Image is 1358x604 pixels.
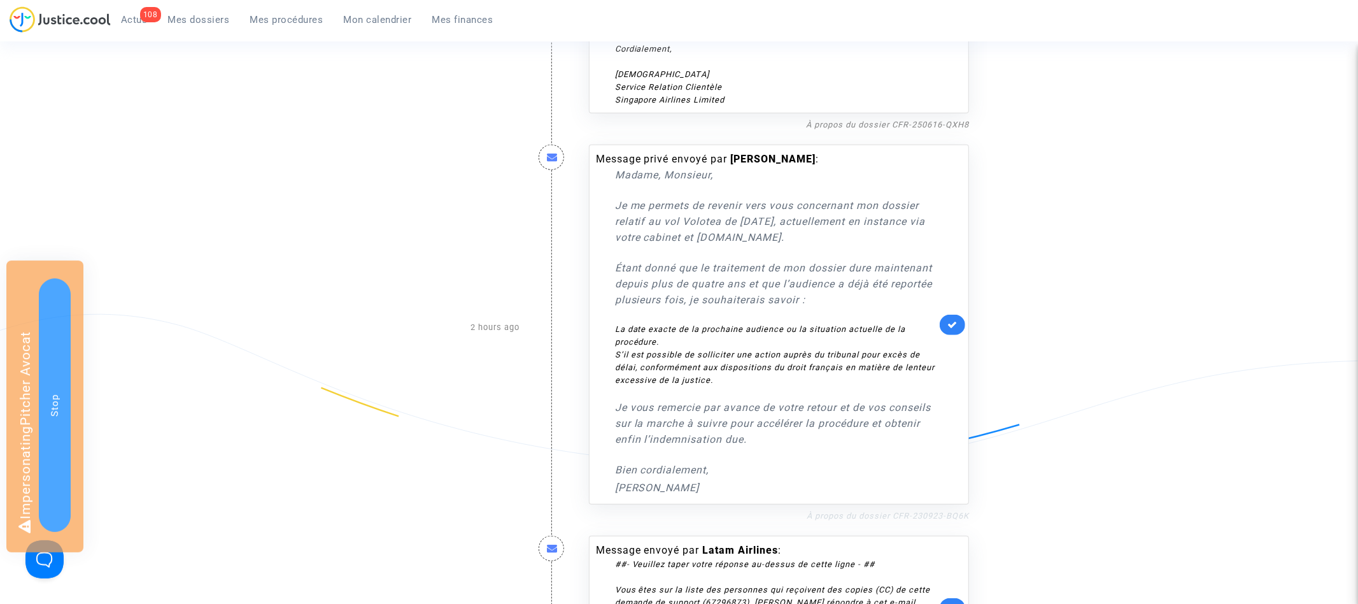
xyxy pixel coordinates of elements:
button: Stop [39,278,71,532]
li: La date exacte de la prochaine audience ou la situation actuelle de la procédure. [615,323,937,349]
span: Stop [49,394,60,416]
p: Je vous remercie par avance de votre retour et de vos conseils sur la marche à suivre pour accélé... [615,399,937,447]
a: À propos du dossier CFR-250616-QXH8 [806,120,969,129]
div: 2 hours ago [379,132,529,523]
span: Mes dossiers [168,14,230,25]
div: ##- Veuillez taper votre réponse au-dessus de cette ligne - ## [615,558,937,571]
b: Latam Airlines [703,544,779,556]
iframe: Help Scout Beacon - Open [25,540,64,579]
span: [DEMOGRAPHIC_DATA] Service Relation Clientèle Singapore Airlines Limited [615,69,725,104]
div: 108 [140,7,161,22]
a: Mon calendrier [334,10,422,29]
a: Mes procédures [240,10,334,29]
span: Mon calendrier [344,14,412,25]
a: 108Actus [111,10,158,29]
p: Étant donné que le traitement de mon dossier dure maintenant depuis plus de quatre ans et que l’a... [615,260,937,308]
li: S’il est possible de solliciter une action auprès du tribunal pour excès de délai, conformément a... [615,349,937,387]
p: Je me permets de revenir vers vous concernant mon dossier relatif au vol Volotea de [DATE], actue... [615,198,937,245]
span: Mes finances [432,14,493,25]
a: Mes dossiers [158,10,240,29]
a: Mes finances [422,10,504,29]
span: Actus [121,14,148,25]
b: [PERSON_NAME] [731,153,816,165]
span: Cordialement, [615,44,673,54]
span: Mes procédures [250,14,323,25]
img: jc-logo.svg [10,6,111,32]
div: Message privé envoyé par : [596,152,937,496]
p: Madame, Monsieur, [615,167,937,183]
a: À propos du dossier CFR-230923-BQ6K [807,511,969,521]
div: Impersonating [6,261,83,552]
p: Bien cordialement, [615,462,937,478]
p: [PERSON_NAME] [615,480,937,496]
